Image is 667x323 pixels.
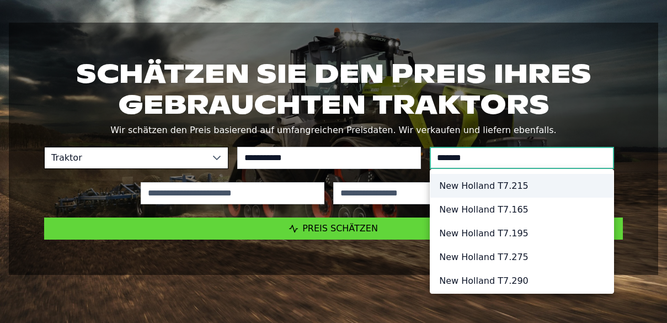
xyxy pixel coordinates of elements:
li: New Holland T7.215 [430,174,613,198]
p: Wir schätzen den Preis basierend auf umfangreichen Preisdaten. Wir verkaufen und liefern ebenfalls. [44,123,623,138]
span: Preis schätzen [302,223,378,234]
li: New Holland T7.315 [430,293,613,316]
span: Traktor [45,147,206,168]
button: Preis schätzen [44,218,623,240]
li: New Holland T7.275 [430,245,613,269]
li: New Holland T7.290 [430,269,613,293]
li: New Holland T7.195 [430,221,613,245]
li: New Holland T7.165 [430,198,613,221]
h1: Schätzen Sie den Preis Ihres gebrauchten Traktors [44,58,623,120]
